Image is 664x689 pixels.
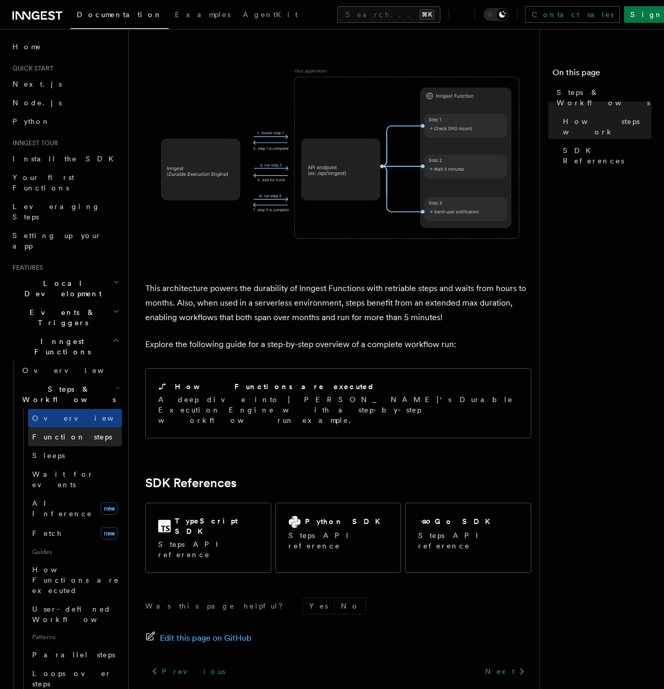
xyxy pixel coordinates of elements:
[405,503,531,573] a: Go SDKSteps API reference
[145,662,231,681] a: Previous
[8,264,43,272] span: Features
[288,530,389,551] p: Steps API reference
[32,470,94,489] span: Wait for events
[12,173,74,192] span: Your first Functions
[12,99,62,107] span: Node.js
[28,409,122,428] a: Overview
[12,117,50,126] span: Python
[525,6,620,23] a: Contact sales
[237,3,304,28] a: AgentKit
[28,629,122,645] span: Patterns
[8,226,122,255] a: Setting up your app
[32,669,112,688] span: Loops over steps
[28,600,122,629] a: User-defined Workflows
[175,381,375,392] h2: How Functions are executed
[32,414,139,422] span: Overview
[552,83,652,112] a: Steps & Workflows
[8,307,113,328] span: Events & Triggers
[28,428,122,446] a: Function steps
[8,149,122,168] a: Install the SDK
[32,499,92,518] span: AI Inference
[557,87,652,108] span: Steps & Workflows
[32,605,126,624] span: User-defined Workflows
[101,502,118,515] span: new
[8,332,122,361] button: Inngest Functions
[12,231,102,250] span: Setting up your app
[8,197,122,226] a: Leveraging Steps
[145,281,531,325] p: This architecture powers the durability of Inngest Functions with retriable steps and waits from ...
[32,529,62,538] span: Fetch
[160,631,252,645] span: Edit this page on GitHub
[305,516,386,527] h2: Python SDK
[169,3,237,28] a: Examples
[8,278,113,299] span: Local Development
[175,10,230,19] span: Examples
[335,598,366,614] button: No
[12,80,62,88] span: Next.js
[18,384,116,405] span: Steps & Workflows
[8,274,122,303] button: Local Development
[337,6,440,23] button: Search...⌘K
[145,476,237,490] a: SDK References
[71,3,169,29] a: Documentation
[77,10,162,19] span: Documentation
[28,494,122,523] a: AI Inferencenew
[18,380,122,409] button: Steps & Workflows
[145,503,271,573] a: TypeScript SDKSteps API reference
[8,139,58,147] span: Inngest tour
[28,645,122,664] a: Parallel steps
[28,544,122,560] span: Guides
[559,112,652,141] a: How steps work
[8,37,122,56] a: Home
[435,516,496,527] h2: Go SDK
[420,9,434,20] kbd: ⌘K
[145,601,290,611] p: Was this page helpful?
[158,394,518,425] p: A deep dive into [PERSON_NAME]'s Durable Execution Engine with a step-by-step workflow run example.
[563,145,652,166] span: SDK References
[32,566,119,595] span: How Functions are executed
[175,516,258,536] h2: TypeScript SDK
[8,336,112,357] span: Inngest Functions
[12,42,41,52] span: Home
[32,451,65,460] span: Sleeps
[28,560,122,600] a: How Functions are executed
[12,202,100,221] span: Leveraging Steps
[479,662,531,681] a: Next
[563,116,652,137] span: How steps work
[32,651,115,659] span: Parallel steps
[8,93,122,112] a: Node.js
[243,10,298,19] span: AgentKit
[12,155,120,163] span: Install the SDK
[559,141,652,170] a: SDK References
[8,112,122,131] a: Python
[8,75,122,93] a: Next.js
[28,446,122,465] a: Sleeps
[418,530,518,551] p: Steps API reference
[303,598,334,614] button: Yes
[8,64,53,73] span: Quick start
[158,539,258,560] p: Steps API reference
[22,366,129,375] span: Overview
[145,631,252,645] a: Edit this page on GitHub
[8,303,122,332] button: Events & Triggers
[28,523,122,544] a: Fetchnew
[145,53,531,254] img: Each Inngest Functions's step invocation implies a communication between your application and the...
[483,8,508,21] button: Toggle dark mode
[8,168,122,197] a: Your first Functions
[28,465,122,494] a: Wait for events
[145,368,531,438] a: How Functions are executedA deep dive into [PERSON_NAME]'s Durable Execution Engine with a step-b...
[18,361,122,380] a: Overview
[275,503,402,573] a: Python SDKSteps API reference
[101,527,118,540] span: new
[32,433,112,441] span: Function steps
[145,337,531,352] p: Explore the following guide for a step-by-step overview of a complete workflow run:
[552,66,652,83] h4: On this page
